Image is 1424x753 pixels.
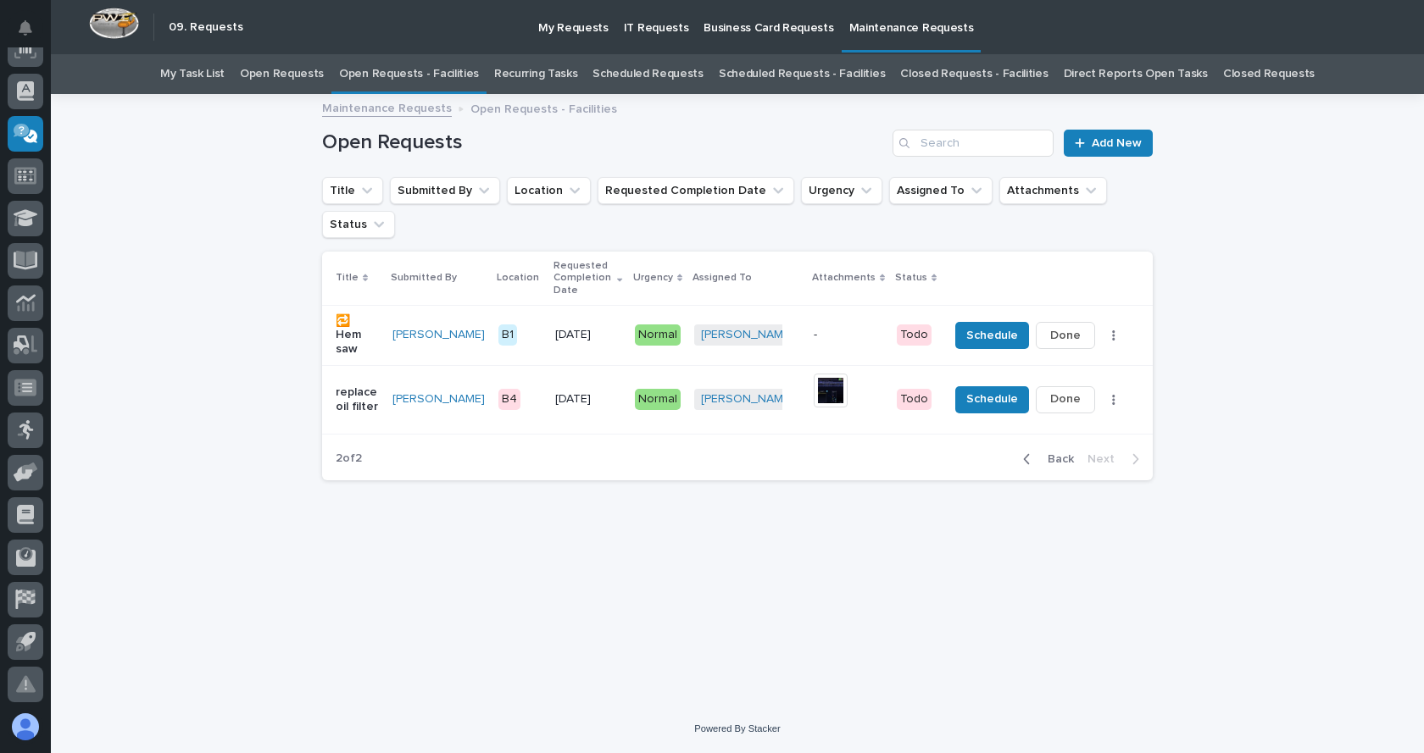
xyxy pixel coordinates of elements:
[507,177,591,204] button: Location
[1092,137,1142,149] span: Add New
[339,54,479,94] a: Open Requests - Facilities
[701,392,920,407] a: [PERSON_NAME][DEMOGRAPHIC_DATA]
[955,386,1029,413] button: Schedule
[322,130,886,155] h1: Open Requests
[1064,130,1153,157] a: Add New
[895,269,927,287] p: Status
[1223,54,1315,94] a: Closed Requests
[336,385,379,414] p: replace oil filter
[889,177,993,204] button: Assigned To
[494,54,577,94] a: Recurring Tasks
[169,20,243,35] h2: 09. Requests
[719,54,885,94] a: Scheduled Requests - Facilities
[1010,451,1081,467] button: Back
[322,211,395,238] button: Status
[391,269,457,287] p: Submitted By
[322,365,1153,434] tr: replace oil filter[PERSON_NAME] B4[DATE]Normal[PERSON_NAME][DEMOGRAPHIC_DATA] TodoScheduleDone
[1037,451,1074,467] span: Back
[966,389,1018,409] span: Schedule
[635,324,681,346] div: Normal
[470,98,617,117] p: Open Requests - Facilities
[897,324,932,346] div: Todo
[89,8,139,39] img: Workspace Logo
[240,54,324,94] a: Open Requests
[897,389,932,410] div: Todo
[555,328,621,342] p: [DATE]
[553,257,614,300] p: Requested Completion Date
[1050,389,1081,409] span: Done
[812,269,876,287] p: Attachments
[893,130,1054,157] input: Search
[1036,386,1095,413] button: Done
[999,177,1107,204] button: Attachments
[1050,325,1081,346] span: Done
[900,54,1048,94] a: Closed Requests - Facilities
[598,177,794,204] button: Requested Completion Date
[392,392,485,407] a: [PERSON_NAME]
[322,97,452,117] a: Maintenance Requests
[497,269,539,287] p: Location
[1087,451,1125,467] span: Next
[955,322,1029,349] button: Schedule
[390,177,500,204] button: Submitted By
[8,709,43,745] button: users-avatar
[21,20,43,47] div: Notifications
[160,54,225,94] a: My Task List
[633,269,673,287] p: Urgency
[694,723,780,734] a: Powered By Stacker
[336,269,359,287] p: Title
[498,389,520,410] div: B4
[1081,451,1153,467] button: Next
[555,392,621,407] p: [DATE]
[701,328,793,342] a: [PERSON_NAME]
[592,54,703,94] a: Scheduled Requests
[1064,54,1208,94] a: Direct Reports Open Tasks
[814,328,883,342] p: -
[801,177,882,204] button: Urgency
[322,438,375,479] p: 2 of 2
[693,269,752,287] p: Assigned To
[336,314,379,357] p: 🔁 Hem saw
[322,305,1153,365] tr: 🔁 Hem saw[PERSON_NAME] B1[DATE]Normal[PERSON_NAME] -TodoScheduleDone
[966,325,1018,346] span: Schedule
[635,389,681,410] div: Normal
[392,328,485,342] a: [PERSON_NAME]
[322,177,383,204] button: Title
[8,10,43,46] button: Notifications
[498,324,517,346] div: B1
[1036,322,1095,349] button: Done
